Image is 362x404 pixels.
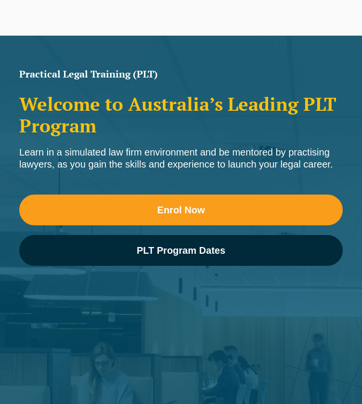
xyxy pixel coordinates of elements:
a: PLT Program Dates [19,235,343,266]
span: PLT Program Dates [137,246,225,255]
a: Enrol Now [19,195,343,225]
div: Learn in a simulated law firm environment and be mentored by practising lawyers, as you gain the ... [19,146,343,170]
span: Enrol Now [157,205,205,215]
h1: Practical Legal Training (PLT) [19,69,343,79]
h2: Welcome to Australia’s Leading PLT Program [19,93,343,137]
